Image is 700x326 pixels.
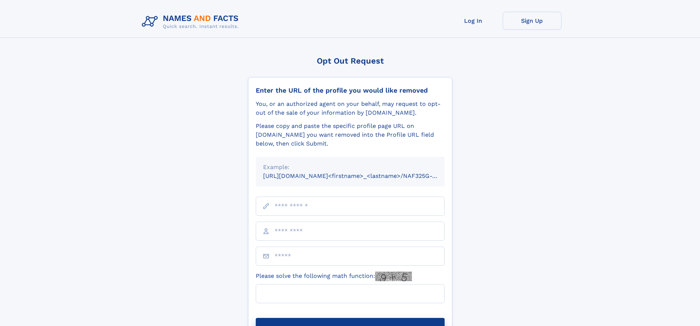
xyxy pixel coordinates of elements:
[503,12,561,30] a: Sign Up
[256,86,445,94] div: Enter the URL of the profile you would like removed
[139,12,245,32] img: Logo Names and Facts
[263,172,459,179] small: [URL][DOMAIN_NAME]<firstname>_<lastname>/NAF325G-xxxxxxxx
[444,12,503,30] a: Log In
[263,163,437,172] div: Example:
[256,100,445,117] div: You, or an authorized agent on your behalf, may request to opt-out of the sale of your informatio...
[256,122,445,148] div: Please copy and paste the specific profile page URL on [DOMAIN_NAME] you want removed into the Pr...
[248,56,452,65] div: Opt Out Request
[256,272,412,281] label: Please solve the following math function:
